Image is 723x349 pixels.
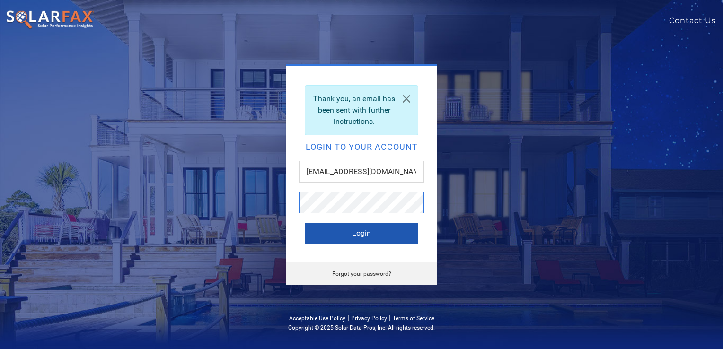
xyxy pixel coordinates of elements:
input: Email [299,161,424,183]
span: | [347,313,349,322]
a: Forgot your password? [332,270,391,277]
div: Thank you, an email has been sent with further instructions. [305,85,418,135]
span: | [389,313,391,322]
img: SolarFax [6,10,95,30]
a: Contact Us [669,15,723,26]
button: Login [305,223,418,244]
a: Terms of Service [393,315,434,322]
a: Acceptable Use Policy [289,315,345,322]
a: Close [395,86,418,112]
h2: Login to your account [305,143,418,151]
a: Privacy Policy [351,315,387,322]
